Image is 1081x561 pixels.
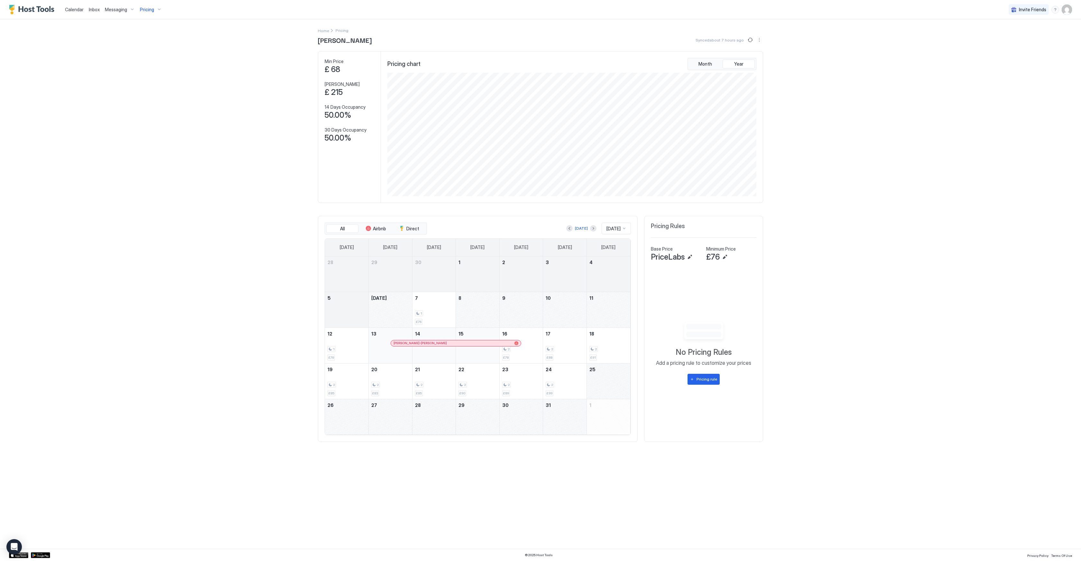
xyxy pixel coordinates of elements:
[1051,6,1059,14] div: menu
[589,402,591,408] span: 1
[393,341,518,345] div: [PERSON_NAME]-[PERSON_NAME]
[9,552,28,558] a: App Store
[412,399,456,411] a: October 28, 2025
[514,244,528,250] span: [DATE]
[499,327,543,363] td: October 16, 2025
[325,133,351,143] span: 50.00%
[589,295,593,301] span: 11
[377,239,404,256] a: Monday
[456,292,499,304] a: October 8, 2025
[546,331,550,336] span: 17
[587,399,630,435] td: November 1, 2025
[676,320,732,345] div: Empty image
[325,363,368,375] a: October 19, 2025
[383,244,397,250] span: [DATE]
[651,246,673,252] span: Base Price
[412,327,456,363] td: October 14, 2025
[1051,552,1072,558] a: Terms Of Use
[689,60,721,69] button: Month
[415,331,420,336] span: 14
[9,5,57,14] div: Host Tools Logo
[502,331,507,336] span: 16
[587,363,630,399] td: October 25, 2025
[558,244,572,250] span: [DATE]
[546,402,551,408] span: 31
[500,399,543,411] a: October 30, 2025
[651,252,685,262] span: PriceLabs
[328,260,333,265] span: 28
[503,355,509,360] span: £78
[688,58,756,70] div: tab-group
[325,363,369,399] td: October 19, 2025
[589,260,593,265] span: 4
[140,7,154,13] span: Pricing
[696,38,744,42] span: Synced about 7 hours ago
[503,391,509,395] span: £89
[371,295,387,301] span: [DATE]
[371,331,376,336] span: 13
[525,553,553,557] span: © 2025 Host Tools
[546,260,549,265] span: 3
[543,328,587,340] a: October 17, 2025
[333,347,335,351] span: 1
[587,399,630,411] a: November 1, 2025
[333,239,360,256] a: Sunday
[464,383,466,387] span: 2
[1027,552,1049,558] a: Privacy Policy
[508,347,510,351] span: 2
[412,256,456,268] a: September 30, 2025
[89,7,100,12] span: Inbox
[326,224,358,233] button: All
[369,399,412,435] td: October 27, 2025
[543,399,587,411] a: October 31, 2025
[456,399,500,435] td: October 29, 2025
[1051,554,1072,557] span: Terms Of Use
[651,223,685,230] span: Pricing Rules
[574,225,589,232] button: [DATE]
[499,292,543,327] td: October 9, 2025
[502,295,505,301] span: 9
[318,27,329,34] div: Breadcrumb
[373,226,386,232] span: Airbnb
[587,256,630,292] td: October 4, 2025
[456,256,500,292] td: October 1, 2025
[415,260,421,265] span: 30
[325,110,351,120] span: 50.00%
[587,327,630,363] td: October 18, 2025
[336,28,348,33] span: Breadcrumb
[377,383,379,387] span: 2
[412,363,456,399] td: October 21, 2025
[500,292,543,304] a: October 9, 2025
[755,36,763,44] button: More options
[31,552,50,558] div: Google Play Store
[458,295,461,301] span: 8
[325,65,340,74] span: £ 68
[546,295,551,301] span: 10
[65,7,84,12] span: Calendar
[676,347,732,357] span: No Pricing Rules
[458,260,460,265] span: 1
[543,363,587,375] a: October 24, 2025
[369,399,412,411] a: October 27, 2025
[369,292,412,327] td: October 6, 2025
[721,253,729,261] button: Edit
[318,27,329,34] a: Home
[543,292,587,327] td: October 10, 2025
[566,225,573,232] button: Previous month
[420,311,422,316] span: 1
[458,402,465,408] span: 29
[325,223,427,235] div: tab-group
[697,376,717,382] div: Pricing rule
[340,226,345,232] span: All
[456,399,499,411] a: October 29, 2025
[470,244,485,250] span: [DATE]
[360,224,392,233] button: Airbnb
[500,328,543,340] a: October 16, 2025
[328,391,334,395] span: £85
[543,292,587,304] a: October 10, 2025
[500,256,543,268] a: October 2, 2025
[543,327,587,363] td: October 17, 2025
[371,260,377,265] span: 29
[415,295,418,301] span: 7
[420,239,448,256] a: Tuesday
